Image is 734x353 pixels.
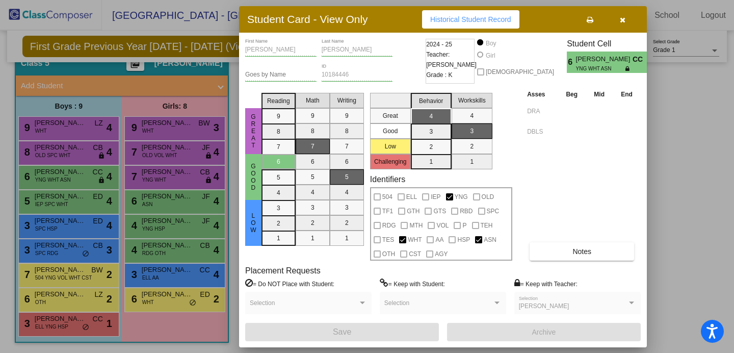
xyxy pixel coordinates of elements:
button: Notes [530,242,634,261]
input: Enter ID [322,71,393,79]
span: MTH [409,219,423,232]
input: goes by name [245,71,317,79]
input: assessment [527,104,555,119]
span: 4 [647,56,656,68]
span: ASN [484,234,496,246]
span: 504 [382,191,392,203]
span: RBD [460,205,473,217]
span: OTH [382,248,395,260]
th: Mid [586,89,613,100]
span: VOL [436,219,449,232]
span: TES [382,234,394,246]
span: TF1 [382,205,393,217]
span: HSP [457,234,470,246]
label: = Keep with Teacher: [514,279,578,289]
div: Boy [485,39,496,48]
div: Girl [485,51,495,60]
span: 6 [567,56,575,68]
span: OLD [482,191,494,203]
span: [PERSON_NAME] [576,54,633,65]
label: Identifiers [370,174,405,184]
span: Historical Student Record [430,15,511,23]
span: P [462,219,466,232]
span: IEP [431,191,440,203]
span: Good [249,163,258,191]
th: Asses [525,89,558,100]
span: CC [633,54,647,65]
span: SPC [487,205,500,217]
span: Low [249,212,258,234]
span: GTS [433,205,446,217]
label: = Do NOT Place with Student: [245,279,334,289]
span: YNG WHT ASN [576,65,625,72]
span: GTH [407,205,420,217]
button: Archive [447,323,641,341]
span: Great [249,113,258,149]
span: CST [409,248,421,260]
th: Beg [558,89,586,100]
span: AA [435,234,443,246]
span: [PERSON_NAME] [519,302,569,310]
span: AGY [435,248,448,260]
h3: Student Card - View Only [247,13,368,26]
button: Save [245,323,439,341]
span: 2024 - 25 [426,39,452,49]
span: ELL [406,191,417,203]
span: WHT [408,234,422,246]
h3: Student Cell [567,39,656,48]
th: End [613,89,641,100]
span: RDG [382,219,396,232]
label: Placement Requests [245,266,321,275]
span: [DEMOGRAPHIC_DATA] [486,66,554,78]
span: Teacher: [PERSON_NAME] [426,49,477,70]
button: Historical Student Record [422,10,519,29]
span: Save [333,327,351,336]
span: TEH [481,219,493,232]
span: YNG [455,191,468,203]
input: assessment [527,124,555,139]
span: Archive [532,328,556,336]
span: Notes [572,247,591,256]
span: Grade : K [426,70,452,80]
label: = Keep with Student: [380,279,445,289]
